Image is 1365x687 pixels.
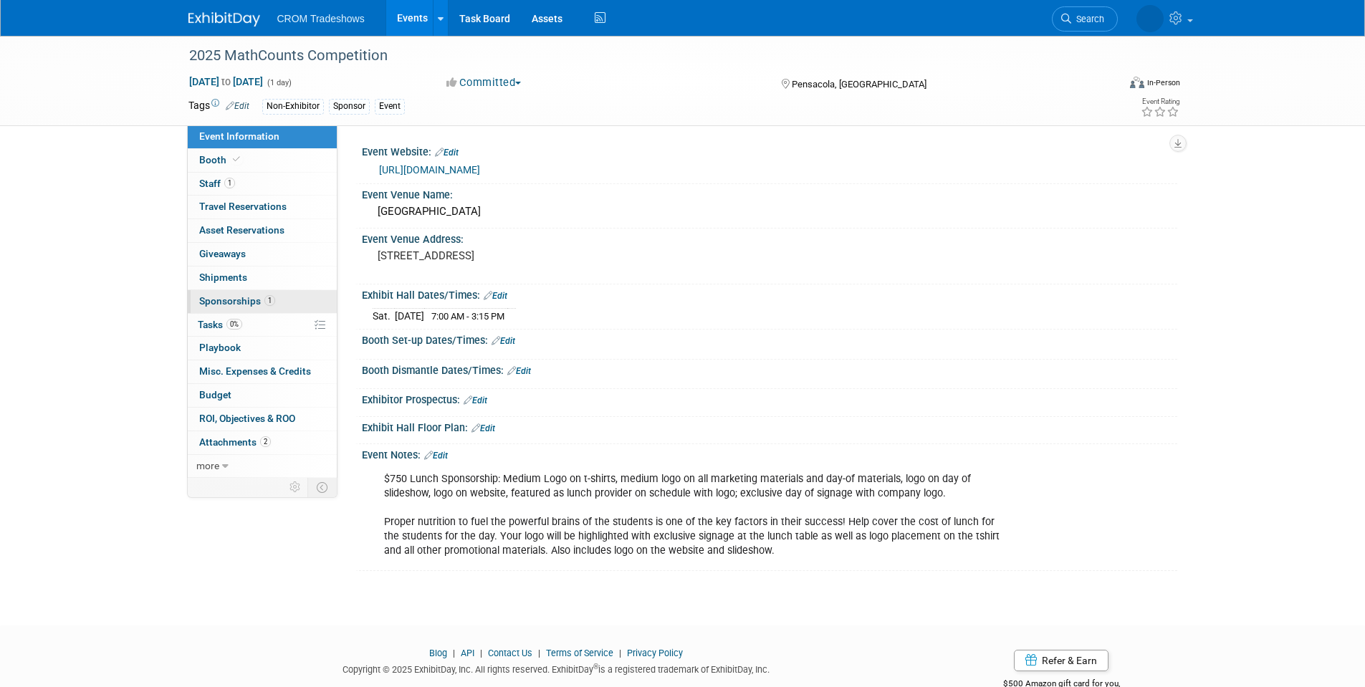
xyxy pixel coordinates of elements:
[362,360,1177,378] div: Booth Dismantle Dates/Times:
[264,295,275,306] span: 1
[283,478,308,496] td: Personalize Event Tab Strip
[196,460,219,471] span: more
[188,314,337,337] a: Tasks0%
[188,196,337,218] a: Travel Reservations
[199,389,231,400] span: Budget
[188,408,337,431] a: ROI, Objectives & ROO
[492,336,515,346] a: Edit
[373,309,395,324] td: Sat.
[260,436,271,447] span: 2
[471,423,495,433] a: Edit
[188,384,337,407] a: Budget
[199,201,287,212] span: Travel Reservations
[233,155,240,163] i: Booth reservation complete
[1141,98,1179,105] div: Event Rating
[476,648,486,658] span: |
[362,284,1177,303] div: Exhibit Hall Dates/Times:
[188,173,337,196] a: Staff1
[362,184,1177,202] div: Event Venue Name:
[379,164,480,176] a: [URL][DOMAIN_NAME]
[188,243,337,266] a: Giveaways
[329,99,370,114] div: Sponsor
[199,413,295,424] span: ROI, Objectives & ROO
[1136,5,1164,32] img: Kristin Elliott
[362,389,1177,408] div: Exhibitor Prospectus:
[199,178,235,189] span: Staff
[307,478,337,496] td: Toggle Event Tabs
[546,648,613,658] a: Terms of Service
[199,365,311,377] span: Misc. Expenses & Credits
[224,178,235,188] span: 1
[188,266,337,289] a: Shipments
[429,648,447,658] a: Blog
[199,248,246,259] span: Giveaways
[464,395,487,405] a: Edit
[362,417,1177,436] div: Exhibit Hall Floor Plan:
[395,309,424,324] td: [DATE]
[199,295,275,307] span: Sponsorships
[199,154,243,165] span: Booth
[627,648,683,658] a: Privacy Policy
[484,291,507,301] a: Edit
[188,98,249,115] td: Tags
[535,648,544,658] span: |
[219,76,233,87] span: to
[188,12,260,27] img: ExhibitDay
[1130,77,1144,88] img: Format-Inperson.png
[362,444,1177,463] div: Event Notes:
[277,13,365,24] span: CROM Tradeshows
[199,224,284,236] span: Asset Reservations
[198,319,242,330] span: Tasks
[188,431,337,454] a: Attachments2
[792,79,926,90] span: Pensacola, [GEOGRAPHIC_DATA]
[188,455,337,478] a: more
[461,648,474,658] a: API
[507,366,531,376] a: Edit
[1014,650,1108,671] a: Refer & Earn
[262,99,324,114] div: Non-Exhibitor
[441,75,527,90] button: Committed
[593,663,598,671] sup: ®
[362,141,1177,160] div: Event Website:
[1071,14,1104,24] span: Search
[488,648,532,658] a: Contact Us
[362,229,1177,246] div: Event Venue Address:
[188,219,337,242] a: Asset Reservations
[188,290,337,313] a: Sponsorships1
[199,130,279,142] span: Event Information
[188,660,925,676] div: Copyright © 2025 ExhibitDay, Inc. All rights reserved. ExhibitDay is a registered trademark of Ex...
[188,149,337,172] a: Booth
[226,319,242,330] span: 0%
[188,337,337,360] a: Playbook
[199,436,271,448] span: Attachments
[1052,6,1118,32] a: Search
[226,101,249,111] a: Edit
[199,272,247,283] span: Shipments
[435,148,459,158] a: Edit
[199,342,241,353] span: Playbook
[1033,75,1181,96] div: Event Format
[1146,77,1180,88] div: In-Person
[431,311,504,322] span: 7:00 AM - 3:15 PM
[184,43,1096,69] div: 2025 MathCounts Competition
[449,648,459,658] span: |
[266,78,292,87] span: (1 day)
[188,360,337,383] a: Misc. Expenses & Credits
[424,451,448,461] a: Edit
[616,648,625,658] span: |
[374,465,1020,565] div: $750 Lunch Sponsorship: Medium Logo on t-shirts, medium logo on all marketing materials and day-o...
[378,249,686,262] pre: [STREET_ADDRESS]
[375,99,405,114] div: Event
[188,75,264,88] span: [DATE] [DATE]
[188,125,337,148] a: Event Information
[362,330,1177,348] div: Booth Set-up Dates/Times:
[373,201,1167,223] div: [GEOGRAPHIC_DATA]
